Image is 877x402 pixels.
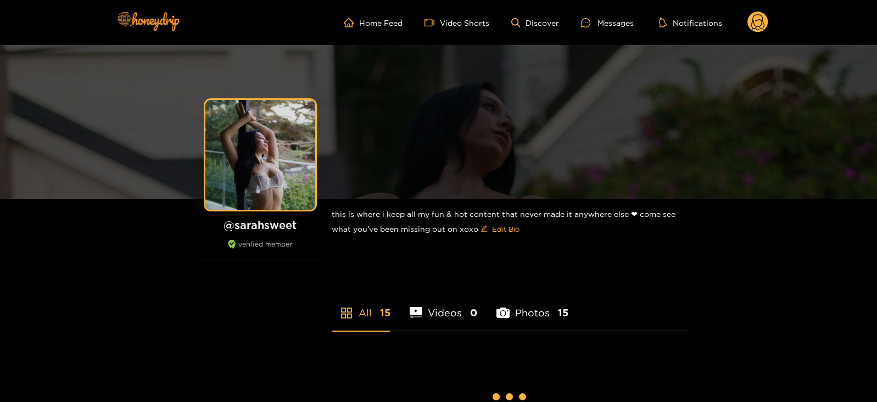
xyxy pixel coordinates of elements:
h1: @ sarahsweet [200,218,321,232]
span: 0 [470,306,477,320]
div: Messages [581,16,634,29]
span: appstore [340,306,353,320]
span: home [344,18,359,27]
a: Discover [511,18,559,27]
div: this is where i keep all my fun & hot content that never made it anywhere else ❤︎︎ come see what ... [332,199,689,247]
button: Notifications [656,17,725,28]
li: Videos [410,281,478,331]
span: video-camera [424,18,440,27]
span: 15 [380,306,390,320]
li: Photos [496,281,568,331]
li: All [332,281,390,331]
span: Edit Bio [492,224,520,235]
a: Home Feed [344,18,403,27]
a: Video Shorts [424,18,489,27]
div: verified member [200,240,321,260]
span: 15 [558,306,568,320]
span: edit [481,225,488,233]
button: editEdit Bio [478,220,522,238]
